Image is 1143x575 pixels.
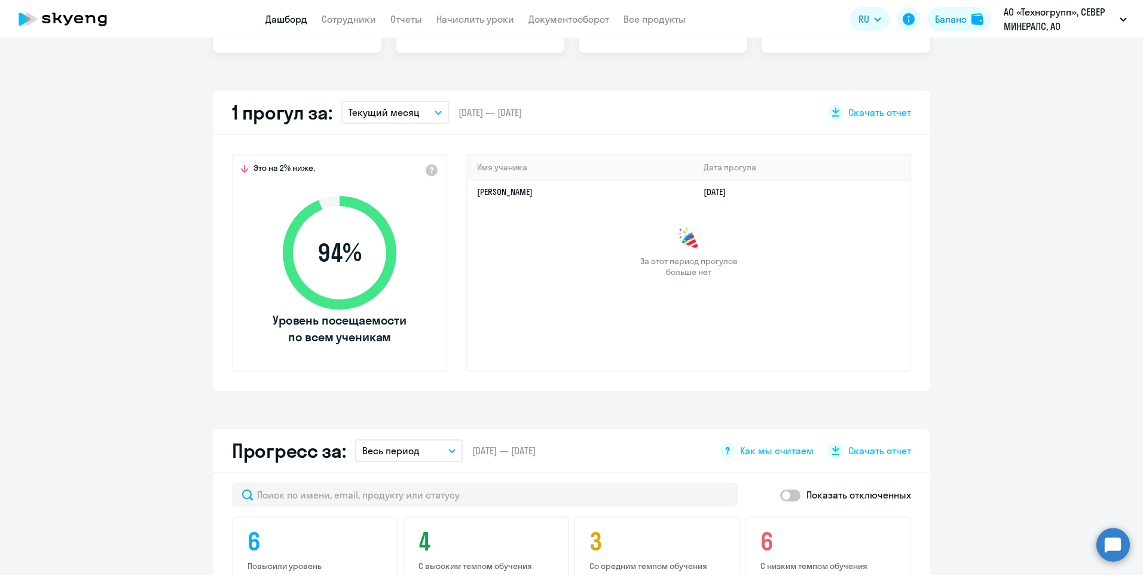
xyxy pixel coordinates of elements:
[740,444,814,457] span: Как мы считаем
[677,227,701,251] img: congrats
[459,106,522,119] span: [DATE] — [DATE]
[858,12,869,26] span: RU
[589,561,728,571] p: Со средним темпом обучения
[638,256,739,277] span: За этот период прогулов больше нет
[935,12,967,26] div: Баланс
[349,105,420,120] p: Текущий месяц
[467,155,694,180] th: Имя ученика
[472,444,536,457] span: [DATE] — [DATE]
[477,186,533,197] a: [PERSON_NAME]
[418,527,557,556] h4: 4
[265,13,307,25] a: Дашборд
[232,100,332,124] h2: 1 прогул за:
[253,163,315,177] span: Это на 2% ниже,
[694,155,910,180] th: Дата прогула
[341,101,449,124] button: Текущий месяц
[232,483,738,507] input: Поиск по имени, email, продукту или статусу
[760,561,899,571] p: С низким темпом обучения
[232,439,346,463] h2: Прогресс за:
[589,527,728,556] h4: 3
[760,527,899,556] h4: 6
[624,13,686,25] a: Все продукты
[848,106,911,119] span: Скачать отчет
[528,13,609,25] a: Документооборот
[247,561,386,571] p: Повысили уровень
[436,13,514,25] a: Начислить уроки
[806,488,911,502] p: Показать отключенных
[928,7,991,31] button: Балансbalance
[390,13,422,25] a: Отчеты
[322,13,376,25] a: Сотрудники
[418,561,557,571] p: С высоким темпом обучения
[850,7,890,31] button: RU
[848,444,911,457] span: Скачать отчет
[271,312,408,345] span: Уровень посещаемости по всем ученикам
[247,527,386,556] h4: 6
[362,444,420,458] p: Весь период
[704,186,735,197] a: [DATE]
[1004,5,1115,33] p: АО «Техногрупп», СЕВЕР МИНЕРАЛС, АО
[355,439,463,462] button: Весь период
[998,5,1133,33] button: АО «Техногрупп», СЕВЕР МИНЕРАЛС, АО
[971,13,983,25] img: balance
[271,238,408,267] span: 94 %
